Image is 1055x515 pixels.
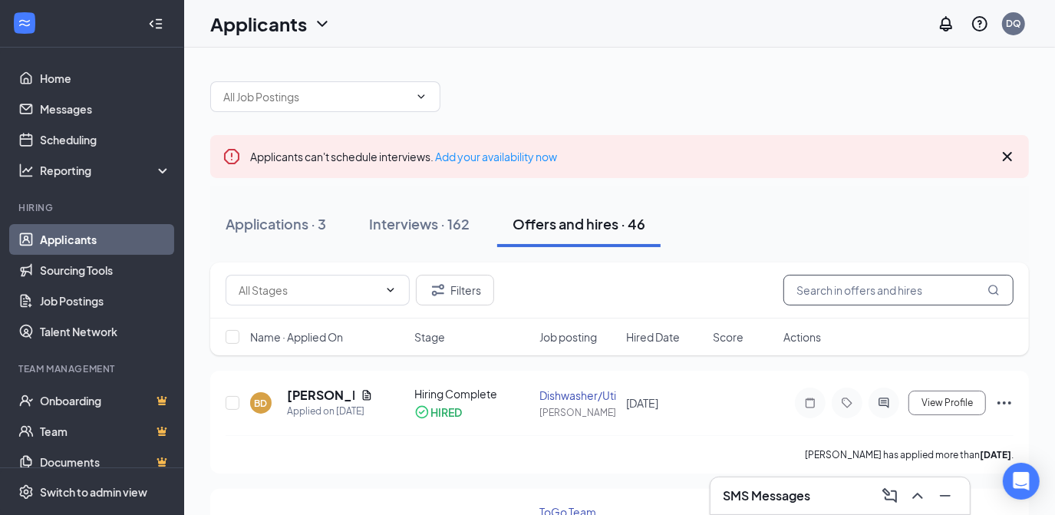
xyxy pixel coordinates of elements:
[980,449,1011,461] b: [DATE]
[995,394,1014,412] svg: Ellipses
[40,484,147,500] div: Switch to admin view
[937,15,955,33] svg: Notifications
[40,447,171,477] a: DocumentsCrown
[875,397,893,409] svg: ActiveChat
[361,389,373,401] svg: Document
[801,397,819,409] svg: Note
[905,484,930,508] button: ChevronUp
[287,404,373,419] div: Applied on [DATE]
[908,487,927,505] svg: ChevronUp
[1003,463,1040,500] div: Open Intercom Messenger
[805,448,1014,461] p: [PERSON_NAME] has applied more than .
[40,385,171,416] a: OnboardingCrown
[998,147,1017,166] svg: Cross
[539,388,617,403] div: Dishwasher/Utility
[971,15,989,33] svg: QuestionInfo
[239,282,378,299] input: All Stages
[414,386,530,401] div: Hiring Complete
[18,163,34,178] svg: Analysis
[430,404,462,420] div: HIRED
[226,214,326,233] div: Applications · 3
[40,316,171,347] a: Talent Network
[908,391,986,415] button: View Profile
[18,362,168,375] div: Team Management
[40,124,171,155] a: Scheduling
[838,397,856,409] svg: Tag
[223,147,241,166] svg: Error
[783,275,1014,305] input: Search in offers and hires
[210,11,307,37] h1: Applicants
[223,88,409,105] input: All Job Postings
[40,63,171,94] a: Home
[40,416,171,447] a: TeamCrown
[40,224,171,255] a: Applicants
[878,484,902,508] button: ComposeMessage
[40,286,171,316] a: Job Postings
[40,163,172,178] div: Reporting
[435,150,557,163] a: Add your availability now
[987,284,1000,296] svg: MagnifyingGlass
[255,397,268,410] div: BD
[881,487,899,505] svg: ComposeMessage
[414,404,430,420] svg: CheckmarkCircle
[713,329,743,345] span: Score
[18,484,34,500] svg: Settings
[539,329,597,345] span: Job posting
[1006,17,1021,30] div: DQ
[936,487,954,505] svg: Minimize
[933,484,958,508] button: Minimize
[17,15,32,31] svg: WorkstreamLogo
[429,281,447,299] svg: Filter
[539,406,617,419] div: [PERSON_NAME]
[626,329,680,345] span: Hired Date
[18,201,168,214] div: Hiring
[513,214,645,233] div: Offers and hires · 46
[415,91,427,103] svg: ChevronDown
[723,487,810,504] h3: SMS Messages
[287,387,354,404] h5: [PERSON_NAME]
[414,329,445,345] span: Stage
[626,396,658,410] span: [DATE]
[416,275,494,305] button: Filter Filters
[250,329,343,345] span: Name · Applied On
[40,94,171,124] a: Messages
[384,284,397,296] svg: ChevronDown
[369,214,470,233] div: Interviews · 162
[250,150,557,163] span: Applicants can't schedule interviews.
[783,329,821,345] span: Actions
[148,16,163,31] svg: Collapse
[921,398,973,408] span: View Profile
[40,255,171,286] a: Sourcing Tools
[313,15,331,33] svg: ChevronDown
